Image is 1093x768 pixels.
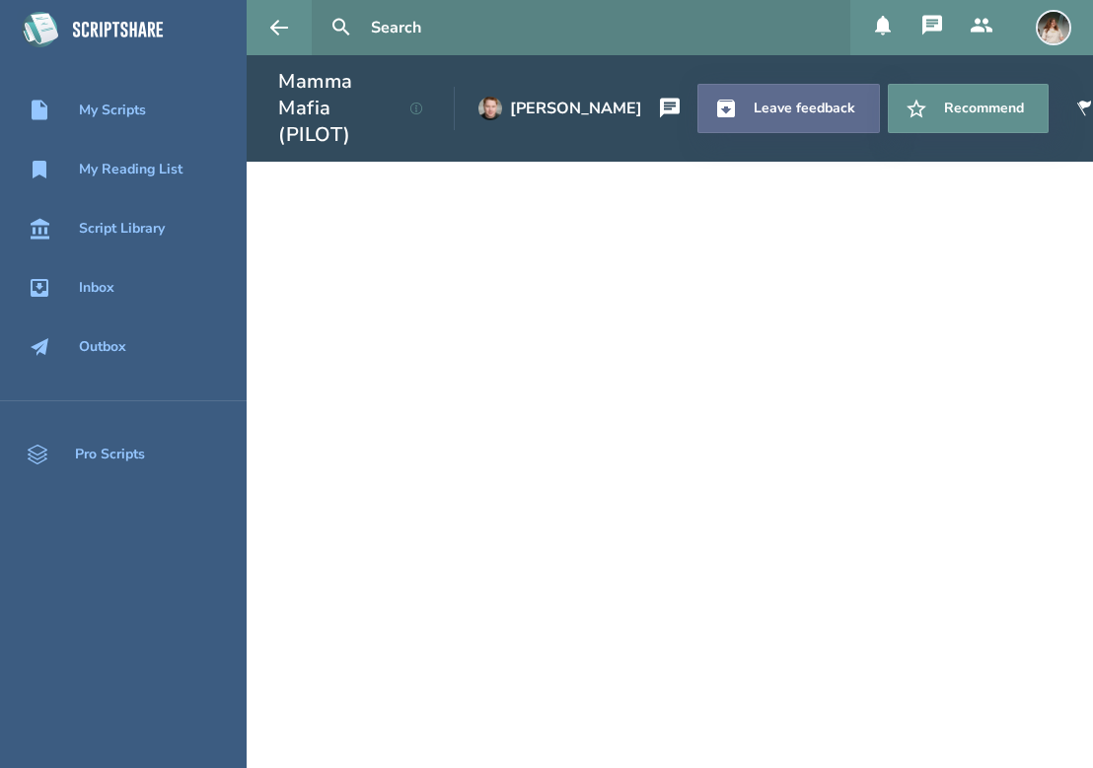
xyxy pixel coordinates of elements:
div: Script Library [79,221,165,237]
div: [PERSON_NAME] [510,100,642,117]
button: View script details [395,87,438,130]
div: My Scripts [79,103,146,118]
div: Outbox [79,339,126,355]
h1: Mamma Mafia (PILOT) [278,68,387,148]
a: [PERSON_NAME] [478,87,642,130]
div: Pro Scripts [75,447,145,462]
div: My Reading List [79,162,182,177]
img: user_1750438422-crop.jpg [478,97,502,120]
a: Leave feedback [697,84,880,133]
img: user_1757531862-crop.jpg [1036,10,1071,45]
button: Recommend [888,84,1049,133]
div: Inbox [79,280,114,296]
